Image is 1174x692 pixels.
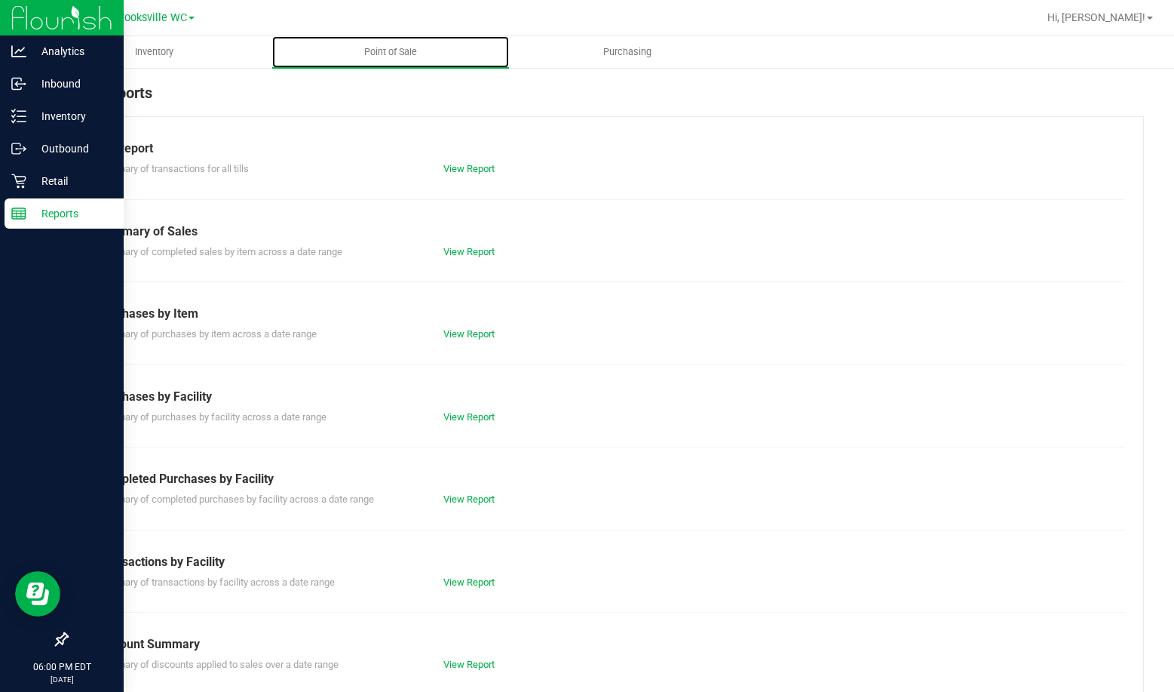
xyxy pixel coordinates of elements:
[11,109,26,124] inline-svg: Inventory
[443,577,495,588] a: View Report
[97,305,1113,323] div: Purchases by Item
[443,328,495,340] a: View Report
[26,172,117,190] p: Retail
[443,246,495,257] a: View Report
[26,75,117,93] p: Inbound
[97,246,342,257] span: Summary of completed sales by item across a date range
[11,44,26,59] inline-svg: Analytics
[509,36,745,68] a: Purchasing
[26,107,117,125] p: Inventory
[344,45,437,59] span: Point of Sale
[272,36,508,68] a: Point of Sale
[443,659,495,670] a: View Report
[97,140,1113,158] div: Till Report
[97,553,1113,571] div: Transactions by Facility
[97,223,1113,241] div: Summary of Sales
[114,11,187,24] span: Brooksville WC
[97,388,1113,406] div: Purchases by Facility
[36,36,272,68] a: Inventory
[11,174,26,189] inline-svg: Retail
[7,660,117,674] p: 06:00 PM EDT
[11,206,26,221] inline-svg: Reports
[97,411,326,423] span: Summary of purchases by facility across a date range
[97,470,1113,488] div: Completed Purchases by Facility
[97,635,1113,654] div: Discount Summary
[26,205,117,223] p: Reports
[97,659,339,670] span: Summary of discounts applied to sales over a date range
[11,76,26,91] inline-svg: Inbound
[7,674,117,685] p: [DATE]
[583,45,672,59] span: Purchasing
[443,163,495,174] a: View Report
[97,163,249,174] span: Summary of transactions for all tills
[443,411,495,423] a: View Report
[1047,11,1145,23] span: Hi, [PERSON_NAME]!
[97,328,317,340] span: Summary of purchases by item across a date range
[26,140,117,158] p: Outbound
[443,494,495,505] a: View Report
[15,571,60,617] iframe: Resource center
[97,494,374,505] span: Summary of completed purchases by facility across a date range
[115,45,194,59] span: Inventory
[97,577,335,588] span: Summary of transactions by facility across a date range
[11,141,26,156] inline-svg: Outbound
[66,82,1144,116] div: POS Reports
[26,42,117,60] p: Analytics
